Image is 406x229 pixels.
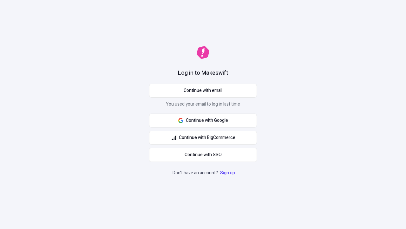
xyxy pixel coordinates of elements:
span: Continue with Google [186,117,228,124]
span: Continue with BigCommerce [179,134,235,141]
button: Continue with email [149,84,257,98]
a: Sign up [219,170,236,176]
p: You used your email to log in last time [149,101,257,110]
button: Continue with Google [149,114,257,128]
p: Don't have an account? [173,170,236,177]
span: Continue with email [184,87,222,94]
button: Continue with BigCommerce [149,131,257,145]
a: Continue with SSO [149,148,257,162]
h1: Log in to Makeswift [178,69,228,77]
